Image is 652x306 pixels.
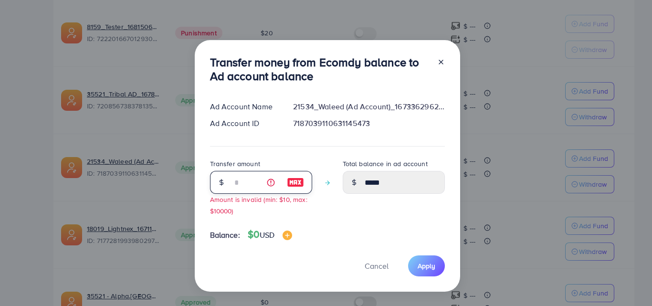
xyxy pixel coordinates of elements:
button: Apply [408,255,445,276]
span: Apply [418,261,435,271]
h4: $0 [248,229,292,241]
div: 7187039110631145473 [285,118,452,129]
h3: Transfer money from Ecomdy balance to Ad account balance [210,55,430,83]
span: Balance: [210,230,240,241]
div: 21534_Waleed (Ad Account)_1673362962744 [285,101,452,112]
span: USD [260,230,274,240]
img: image [283,231,292,240]
label: Transfer amount [210,159,260,169]
div: Ad Account Name [202,101,286,112]
small: Amount is invalid (min: $10, max: $10000) [210,195,307,215]
span: Cancel [365,261,389,271]
button: Cancel [353,255,400,276]
label: Total balance in ad account [343,159,428,169]
div: Ad Account ID [202,118,286,129]
img: image [287,177,304,188]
